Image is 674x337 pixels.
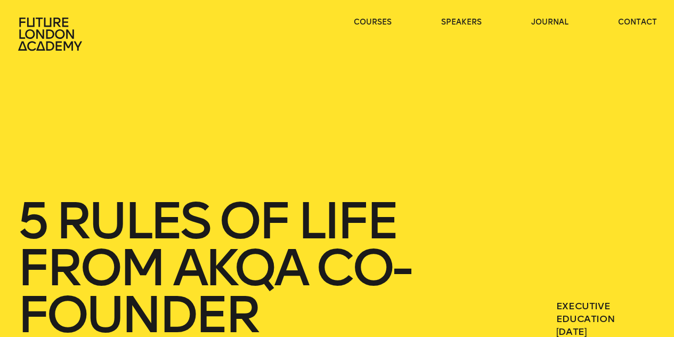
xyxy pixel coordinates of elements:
[354,17,392,28] a: courses
[556,300,615,325] a: Executive Education
[531,17,569,28] a: journal
[618,17,657,28] a: contact
[441,17,482,28] a: speakers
